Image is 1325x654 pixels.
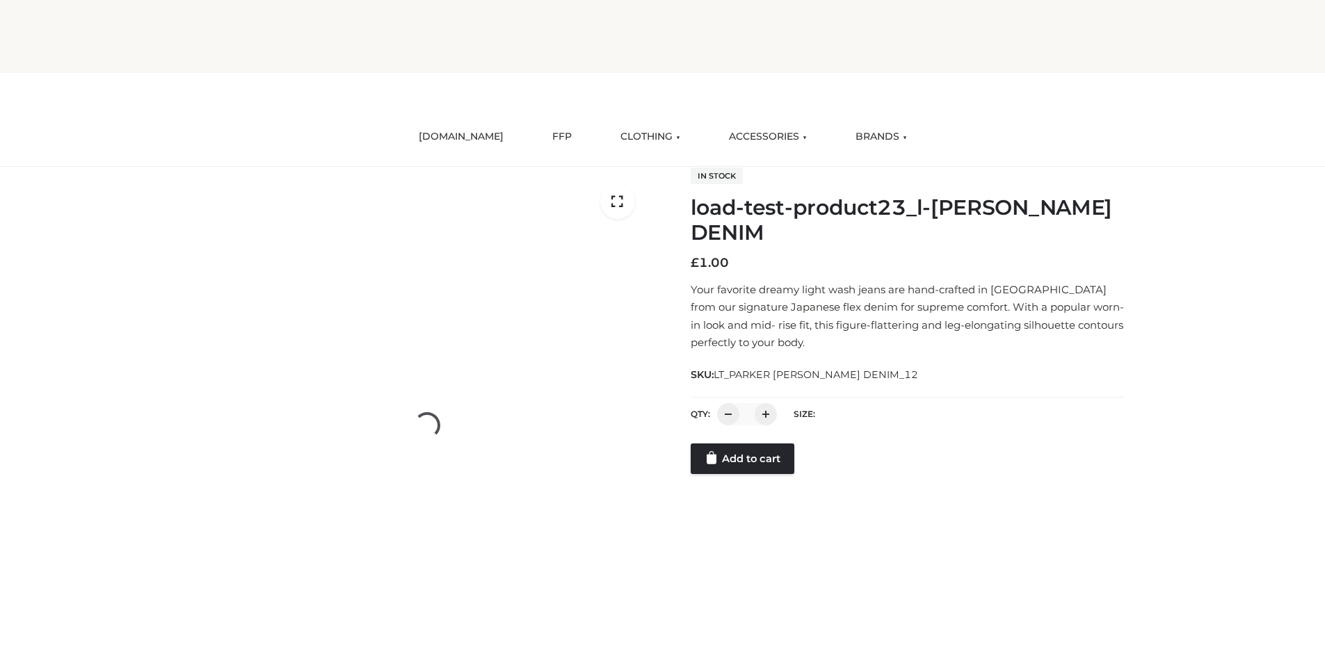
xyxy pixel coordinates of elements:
span: In stock [691,167,743,184]
label: QTY: [691,409,710,419]
span: SKU: [691,366,920,383]
bdi: 1.00 [691,255,729,270]
p: Your favorite dreamy light wash jeans are hand-crafted in [GEOGRAPHIC_DATA] from our signature Ja... [691,281,1124,352]
span: £ [691,255,699,270]
label: Size: [794,409,815,419]
a: ACCESSORIES [718,122,817,152]
a: FFP [542,122,582,152]
a: BRANDS [845,122,917,152]
a: Add to cart [691,443,794,474]
a: [DOMAIN_NAME] [408,122,514,152]
h1: load-test-product23_l-[PERSON_NAME] DENIM [691,195,1124,245]
a: CLOTHING [610,122,691,152]
span: LT_PARKER [PERSON_NAME] DENIM_12 [714,368,918,381]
